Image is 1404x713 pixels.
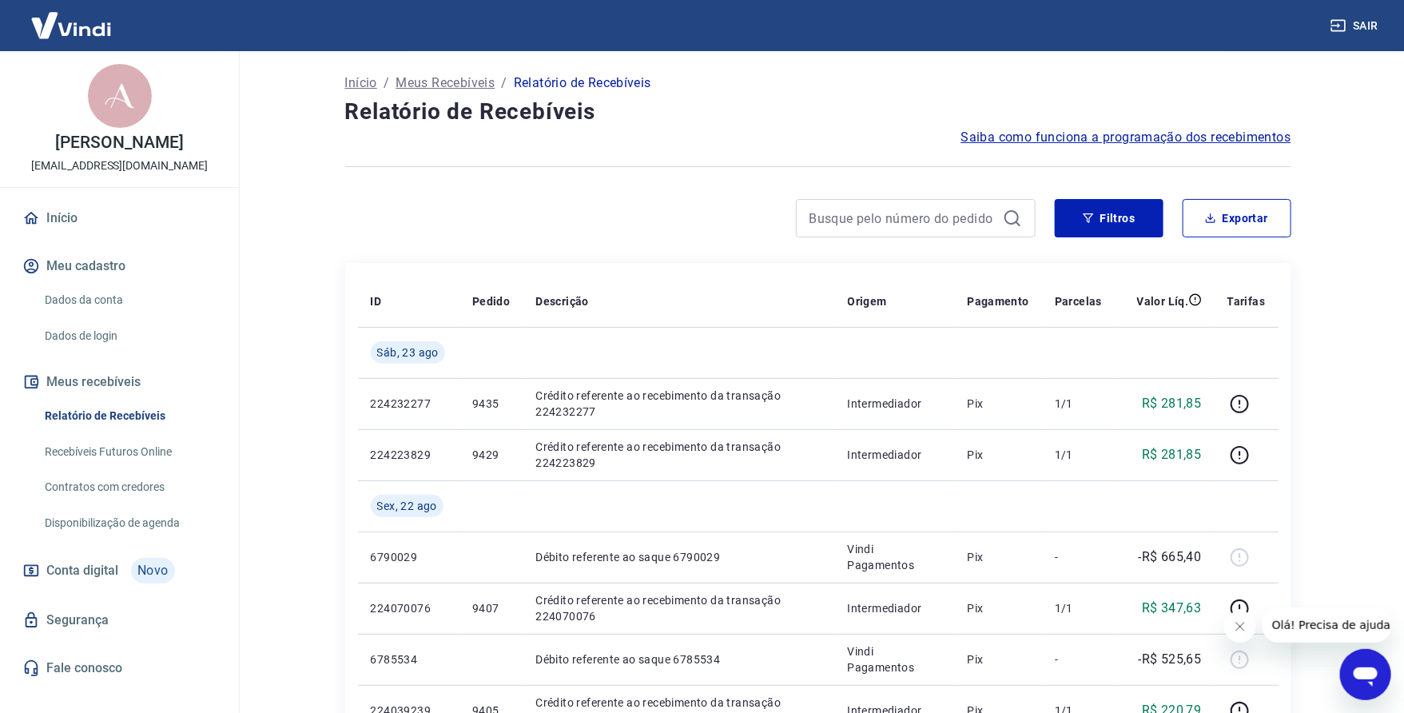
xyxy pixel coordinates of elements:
[535,549,821,565] p: Débito referente ao saque 6790029
[967,651,1029,667] p: Pix
[38,284,220,317] a: Dados da conta
[38,320,220,353] a: Dados de login
[38,507,220,540] a: Disponibilização de agenda
[967,549,1029,565] p: Pix
[384,74,389,93] p: /
[535,388,821,420] p: Crédito referente ao recebimento da transação 224232277
[472,600,510,616] p: 9407
[472,293,510,309] p: Pedido
[1055,293,1102,309] p: Parcelas
[1137,293,1189,309] p: Valor Líq.
[1055,651,1102,667] p: -
[1224,611,1256,643] iframe: Fechar mensagem
[1139,548,1202,567] p: -R$ 665,40
[31,157,208,174] p: [EMAIL_ADDRESS][DOMAIN_NAME]
[38,471,220,504] a: Contratos com credores
[1142,599,1202,618] p: R$ 347,63
[848,396,942,412] p: Intermediador
[38,436,220,468] a: Recebíveis Futuros Online
[848,293,887,309] p: Origem
[371,447,447,463] p: 224223829
[19,1,123,50] img: Vindi
[1055,549,1102,565] p: -
[1327,11,1385,41] button: Sair
[1263,607,1391,643] iframe: Mensagem da empresa
[809,206,996,230] input: Busque pelo número do pedido
[396,74,495,93] a: Meus Recebíveis
[19,201,220,236] a: Início
[472,396,510,412] p: 9435
[1055,600,1102,616] p: 1/1
[535,293,589,309] p: Descrição
[345,74,377,93] a: Início
[535,592,821,624] p: Crédito referente ao recebimento da transação 224070076
[967,396,1029,412] p: Pix
[961,128,1291,147] a: Saiba como funciona a programação dos recebimentos
[967,447,1029,463] p: Pix
[371,293,382,309] p: ID
[88,64,152,128] img: c7e59819-cd3f-4296-8201-dbe21b2d2244.jpeg
[1142,445,1202,464] p: R$ 281,85
[345,96,1291,128] h4: Relatório de Recebíveis
[1055,199,1163,237] button: Filtros
[19,552,220,590] a: Conta digitalNovo
[1139,650,1202,669] p: -R$ 525,65
[1183,199,1291,237] button: Exportar
[501,74,507,93] p: /
[371,600,447,616] p: 224070076
[967,293,1029,309] p: Pagamento
[535,439,821,471] p: Crédito referente ao recebimento da transação 224223829
[377,345,439,360] span: Sáb, 23 ago
[38,400,220,432] a: Relatório de Recebíveis
[371,549,447,565] p: 6790029
[371,651,447,667] p: 6785534
[1055,447,1102,463] p: 1/1
[848,541,942,573] p: Vindi Pagamentos
[1227,293,1266,309] p: Tarifas
[19,603,220,638] a: Segurança
[1340,649,1391,700] iframe: Botão para abrir a janela de mensagens
[19,364,220,400] button: Meus recebíveis
[1055,396,1102,412] p: 1/1
[10,11,134,24] span: Olá! Precisa de ajuda?
[535,651,821,667] p: Débito referente ao saque 6785534
[377,498,437,514] span: Sex, 22 ago
[967,600,1029,616] p: Pix
[514,74,651,93] p: Relatório de Recebíveis
[848,643,942,675] p: Vindi Pagamentos
[46,560,118,582] span: Conta digital
[19,249,220,284] button: Meu cadastro
[848,600,942,616] p: Intermediador
[848,447,942,463] p: Intermediador
[131,558,175,584] span: Novo
[55,134,183,151] p: [PERSON_NAME]
[1142,394,1202,413] p: R$ 281,85
[371,396,447,412] p: 224232277
[472,447,510,463] p: 9429
[19,651,220,686] a: Fale conosco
